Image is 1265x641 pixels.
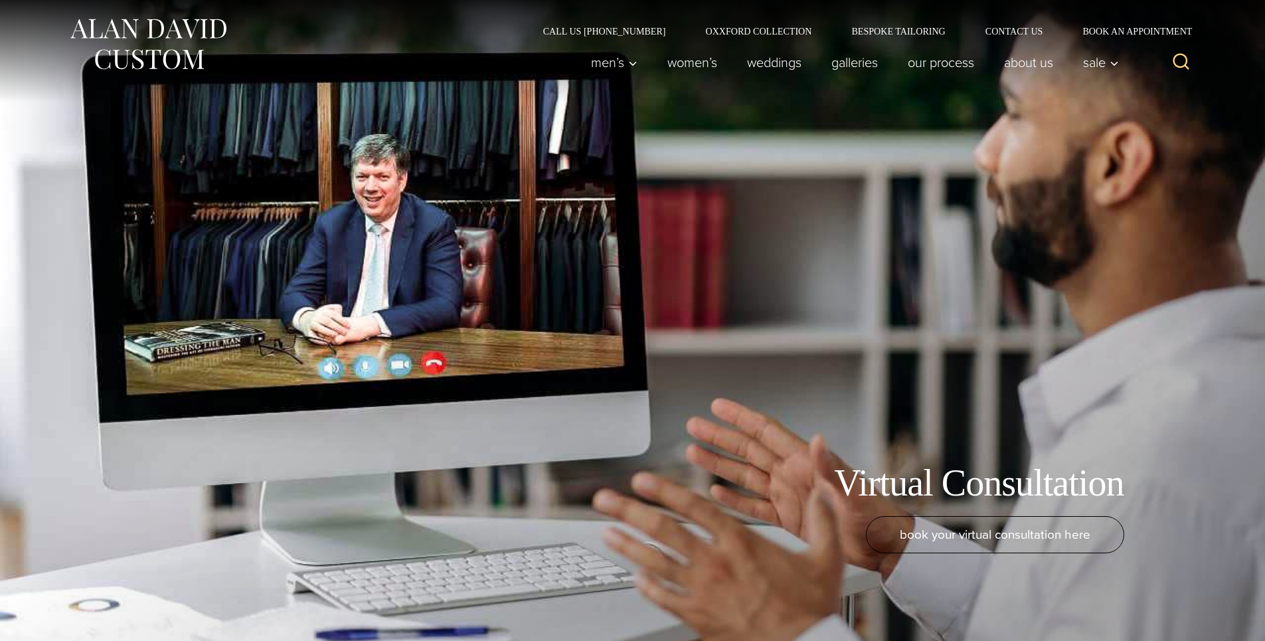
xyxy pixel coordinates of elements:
[892,49,989,76] a: Our Process
[732,49,816,76] a: weddings
[831,27,965,36] a: Bespoke Tailoring
[523,27,1197,36] nav: Secondary Navigation
[68,15,228,74] img: Alan David Custom
[1083,56,1119,69] span: Sale
[966,27,1063,36] a: Contact Us
[523,27,686,36] a: Call Us [PHONE_NUMBER]
[685,27,831,36] a: Oxxford Collection
[866,516,1124,553] a: book your virtual consultation here
[1165,46,1197,78] button: View Search Form
[576,49,1126,76] nav: Primary Navigation
[989,49,1068,76] a: About Us
[834,461,1124,505] h1: Virtual Consultation
[652,49,732,76] a: Women’s
[1062,27,1197,36] a: Book an Appointment
[591,56,637,69] span: Men’s
[900,525,1090,544] span: book your virtual consultation here
[816,49,892,76] a: Galleries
